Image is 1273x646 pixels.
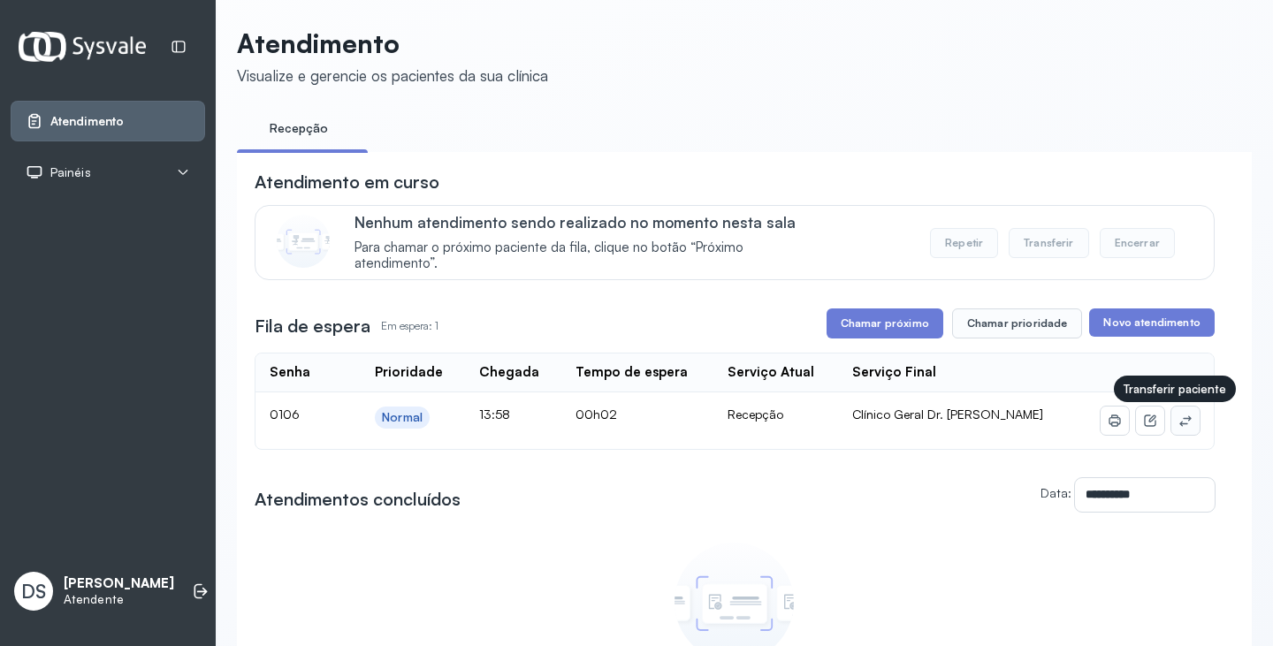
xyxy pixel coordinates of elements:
[277,215,330,268] img: Imagem de CalloutCard
[354,239,822,273] span: Para chamar o próximo paciente da fila, clique no botão “Próximo atendimento”.
[375,364,443,381] div: Prioridade
[255,170,439,194] h3: Atendimento em curso
[852,407,1043,422] span: Clínico Geral Dr. [PERSON_NAME]
[930,228,998,258] button: Repetir
[479,407,510,422] span: 13:58
[255,487,461,512] h3: Atendimentos concluídos
[1089,308,1214,337] button: Novo atendimento
[64,575,174,592] p: [PERSON_NAME]
[381,314,438,338] p: Em espera: 1
[50,165,91,180] span: Painéis
[852,364,936,381] div: Serviço Final
[237,27,548,59] p: Atendimento
[576,407,617,422] span: 00h02
[19,32,146,61] img: Logotipo do estabelecimento
[1041,485,1071,500] label: Data:
[827,308,943,338] button: Chamar próximo
[237,66,548,85] div: Visualize e gerencie os pacientes da sua clínica
[50,114,124,129] span: Atendimento
[1100,228,1175,258] button: Encerrar
[354,213,822,232] p: Nenhum atendimento sendo realizado no momento nesta sala
[728,407,824,422] div: Recepção
[64,592,174,607] p: Atendente
[728,364,814,381] div: Serviço Atual
[26,112,190,130] a: Atendimento
[952,308,1083,338] button: Chamar prioridade
[255,314,370,338] h3: Fila de espera
[1009,228,1089,258] button: Transferir
[237,114,361,143] a: Recepção
[270,364,310,381] div: Senha
[270,407,300,422] span: 0106
[479,364,539,381] div: Chegada
[382,410,423,425] div: Normal
[576,364,688,381] div: Tempo de espera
